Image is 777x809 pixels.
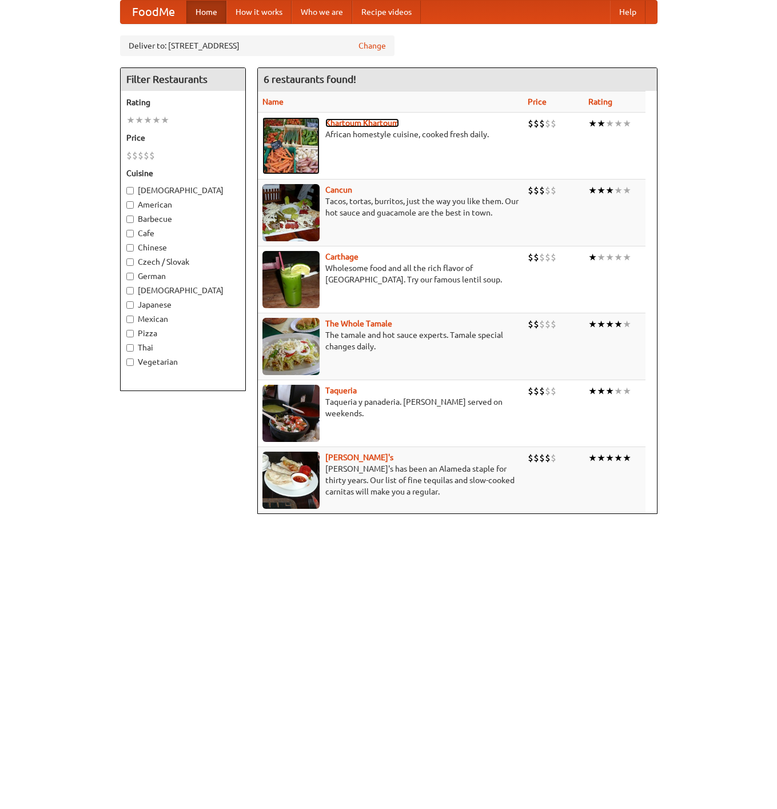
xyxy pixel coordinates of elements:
[126,344,134,352] input: Thai
[262,329,519,352] p: The tamale and hot sauce experts. Tamale special changes daily.
[551,385,556,397] li: $
[262,184,320,241] img: cancun.jpg
[126,244,134,252] input: Chinese
[262,251,320,308] img: carthage.jpg
[588,117,597,130] li: ★
[605,251,614,264] li: ★
[126,149,132,162] li: $
[545,385,551,397] li: $
[262,262,519,285] p: Wholesome food and all the rich flavor of [GEOGRAPHIC_DATA]. Try our famous lentil soup.
[126,199,240,210] label: American
[264,74,356,85] ng-pluralize: 6 restaurants found!
[588,318,597,330] li: ★
[126,342,240,353] label: Thai
[623,452,631,464] li: ★
[623,318,631,330] li: ★
[533,117,539,130] li: $
[551,452,556,464] li: $
[325,252,358,261] a: Carthage
[539,251,545,264] li: $
[126,168,240,179] h5: Cuisine
[144,149,149,162] li: $
[597,452,605,464] li: ★
[551,184,556,197] li: $
[605,318,614,330] li: ★
[126,299,240,310] label: Japanese
[144,114,152,126] li: ★
[126,358,134,366] input: Vegetarian
[262,196,519,218] p: Tacos, tortas, burritos, just the way you like them. Our hot sauce and guacamole are the best in ...
[325,185,352,194] a: Cancun
[325,118,399,127] a: Khartoum Khartoum
[126,287,134,294] input: [DEMOGRAPHIC_DATA]
[126,97,240,108] h5: Rating
[614,184,623,197] li: ★
[126,270,240,282] label: German
[533,251,539,264] li: $
[325,386,357,395] a: Taqueria
[623,117,631,130] li: ★
[533,184,539,197] li: $
[262,385,320,442] img: taqueria.jpg
[262,318,320,375] img: wholetamale.jpg
[623,385,631,397] li: ★
[126,132,240,144] h5: Price
[545,184,551,197] li: $
[262,396,519,419] p: Taqueria y panaderia. [PERSON_NAME] served on weekends.
[126,201,134,209] input: American
[539,385,545,397] li: $
[226,1,292,23] a: How it works
[262,129,519,140] p: African homestyle cuisine, cooked fresh daily.
[605,184,614,197] li: ★
[539,452,545,464] li: $
[597,318,605,330] li: ★
[126,187,134,194] input: [DEMOGRAPHIC_DATA]
[126,256,240,268] label: Czech / Slovak
[126,258,134,266] input: Czech / Slovak
[614,318,623,330] li: ★
[325,319,392,328] b: The Whole Tamale
[545,318,551,330] li: $
[528,251,533,264] li: $
[533,452,539,464] li: $
[325,453,393,462] a: [PERSON_NAME]'s
[138,149,144,162] li: $
[539,117,545,130] li: $
[605,385,614,397] li: ★
[161,114,169,126] li: ★
[126,228,240,239] label: Cafe
[135,114,144,126] li: ★
[126,213,240,225] label: Barbecue
[152,114,161,126] li: ★
[126,242,240,253] label: Chinese
[588,452,597,464] li: ★
[597,117,605,130] li: ★
[528,452,533,464] li: $
[126,230,134,237] input: Cafe
[262,452,320,509] img: pedros.jpg
[545,452,551,464] li: $
[597,251,605,264] li: ★
[262,117,320,174] img: khartoum.jpg
[588,184,597,197] li: ★
[186,1,226,23] a: Home
[126,114,135,126] li: ★
[528,117,533,130] li: $
[597,385,605,397] li: ★
[262,97,284,106] a: Name
[120,35,395,56] div: Deliver to: [STREET_ADDRESS]
[292,1,352,23] a: Who we are
[528,97,547,106] a: Price
[588,251,597,264] li: ★
[614,117,623,130] li: ★
[132,149,138,162] li: $
[126,185,240,196] label: [DEMOGRAPHIC_DATA]
[126,285,240,296] label: [DEMOGRAPHIC_DATA]
[533,318,539,330] li: $
[352,1,421,23] a: Recipe videos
